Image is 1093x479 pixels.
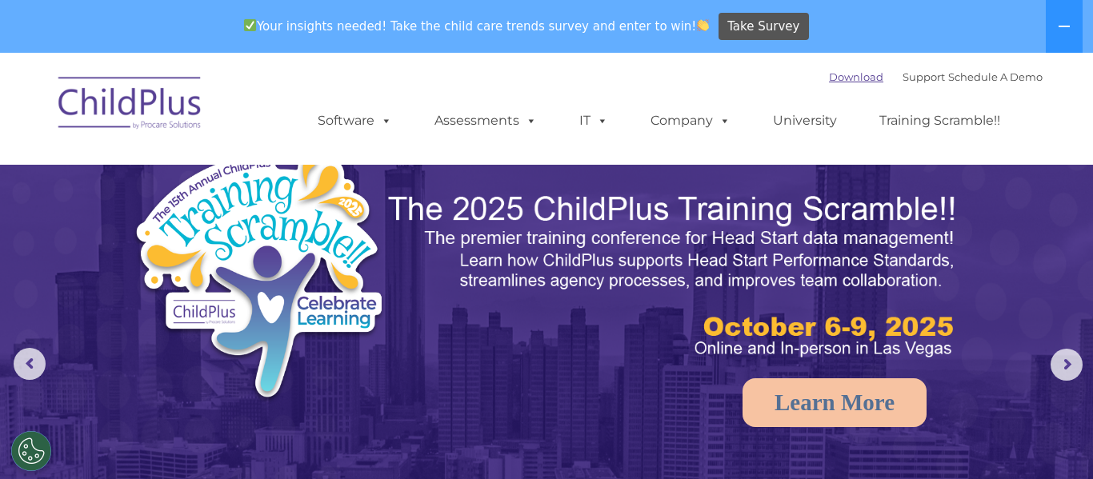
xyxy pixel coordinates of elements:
span: Take Survey [727,13,799,41]
span: Your insights needed! Take the child care trends survey and enter to win! [237,10,716,42]
a: Assessments [418,105,553,137]
span: Last name [222,106,271,118]
span: Phone number [222,171,290,183]
a: Company [635,105,747,137]
img: ChildPlus by Procare Solutions [50,66,210,146]
a: Take Survey [719,13,809,41]
font: | [829,70,1043,83]
a: Training Scramble!! [863,105,1016,137]
a: University [757,105,853,137]
a: Learn More [743,378,927,427]
img: 👏 [697,19,709,31]
a: Support [903,70,945,83]
a: IT [563,105,624,137]
a: Software [302,105,408,137]
a: Download [829,70,883,83]
a: Schedule A Demo [948,70,1043,83]
button: Cookies Settings [11,431,51,471]
img: ✅ [244,19,256,31]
